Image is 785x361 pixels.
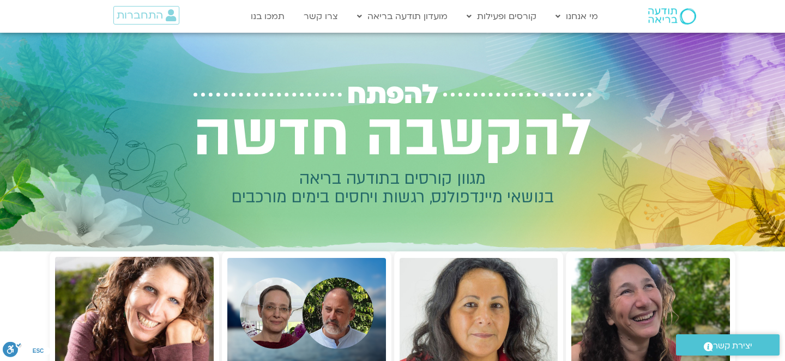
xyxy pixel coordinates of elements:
[179,103,606,170] h2: להקשבה חדשה
[245,6,290,27] a: תמכו בנו
[461,6,542,27] a: קורסים ופעילות
[117,9,163,21] span: התחברות
[347,79,438,110] span: להפתח
[298,6,343,27] a: צרו קשר
[179,170,606,207] h2: מגוון קורסים בתודעה בריאה בנושאי מיינדפולנס, רגשות ויחסים בימים מורכבים
[676,334,780,356] a: יצירת קשר
[113,6,179,25] a: התחברות
[713,339,752,353] span: יצירת קשר
[352,6,453,27] a: מועדון תודעה בריאה
[550,6,603,27] a: מי אנחנו
[648,8,696,25] img: תודעה בריאה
